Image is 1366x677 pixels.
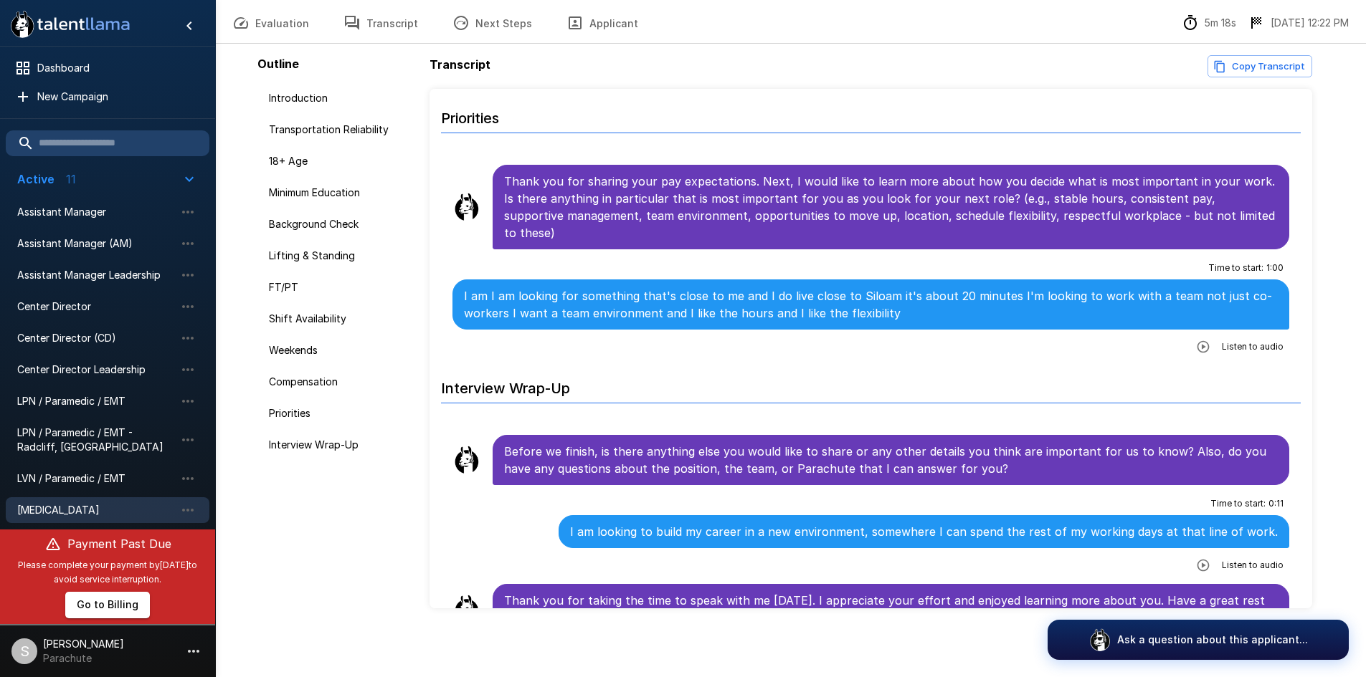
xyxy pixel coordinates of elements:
[452,446,481,474] img: llama_clean.png
[504,173,1279,241] p: Thank you for sharing your pay expectations. Next, I would like to learn more about how you decid...
[1048,620,1349,660] button: Ask a question about this applicant...
[269,280,412,294] span: FT/PT
[257,400,424,426] div: Priorities
[257,85,424,111] div: Introduction
[257,211,424,237] div: Background Check
[464,287,1279,322] p: I am I am looking for something that's close to me and I do live close to Siloam it's about 20 mi...
[1248,14,1349,32] div: The date and time when the interview was completed
[257,306,424,332] div: Shift Availability
[257,243,424,269] div: Lifting & Standing
[269,217,412,231] span: Background Check
[269,186,412,200] span: Minimum Education
[269,249,412,263] span: Lifting & Standing
[257,369,424,395] div: Compensation
[1182,14,1236,32] div: The time between starting and completing the interview
[269,343,412,357] span: Weekends
[269,123,412,137] span: Transportation Reliability
[326,3,435,43] button: Transcript
[269,154,412,168] span: 18+ Age
[1222,340,1284,354] span: Listen to audio
[1117,633,1308,647] p: Ask a question about this applicant...
[1208,55,1312,77] button: Copy transcript
[1208,261,1263,275] span: Time to start :
[441,95,1301,133] h6: Priorities
[257,432,424,458] div: Interview Wrap-Up
[441,365,1301,403] h6: Interview Wrap-Up
[257,57,299,71] b: Outline
[1210,496,1266,511] span: Time to start :
[1268,496,1284,511] span: 0 : 11
[269,91,412,105] span: Introduction
[452,193,481,221] img: llama_clean.png
[1271,16,1349,30] p: [DATE] 12:22 PM
[269,375,412,389] span: Compensation
[215,3,326,43] button: Evaluation
[257,117,424,143] div: Transportation Reliability
[269,312,412,326] span: Shift Availability
[1205,16,1236,30] p: 5m 18s
[1088,628,1111,651] img: logo_glasses@2x.png
[549,3,655,43] button: Applicant
[1266,261,1284,275] span: 1 : 00
[269,438,412,452] span: Interview Wrap-Up
[452,595,481,623] img: llama_clean.png
[435,3,549,43] button: Next Steps
[430,57,490,72] b: Transcript
[257,180,424,206] div: Minimum Education
[257,148,424,174] div: 18+ Age
[570,523,1278,540] p: I am looking to build my career in a new environment, somewhere I can spend the rest of my workin...
[1222,558,1284,572] span: Listen to audio
[504,443,1279,477] p: Before we finish, is there anything else you would like to share or any other details you think a...
[504,592,1279,626] p: Thank you for taking the time to speak with me [DATE]. I appreciate your effort and enjoyed learn...
[257,274,424,300] div: FT/PT
[269,406,412,421] span: Priorities
[257,337,424,363] div: Weekends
